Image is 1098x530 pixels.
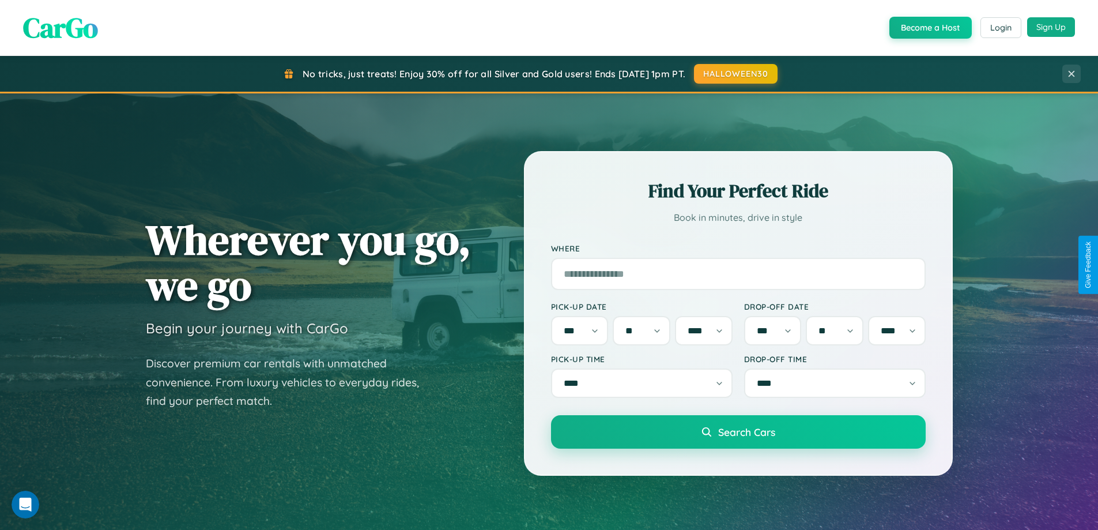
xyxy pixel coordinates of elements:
span: No tricks, just treats! Enjoy 30% off for all Silver and Gold users! Ends [DATE] 1pm PT. [303,68,685,80]
label: Drop-off Time [744,354,926,364]
button: HALLOWEEN30 [694,64,778,84]
label: Where [551,243,926,253]
p: Book in minutes, drive in style [551,209,926,226]
span: Search Cars [718,426,775,438]
iframe: Intercom live chat [12,491,39,518]
h1: Wherever you go, we go [146,217,471,308]
span: CarGo [23,9,98,47]
button: Become a Host [889,17,972,39]
button: Search Cars [551,415,926,449]
label: Pick-up Time [551,354,733,364]
div: Give Feedback [1084,242,1092,288]
button: Sign Up [1027,17,1075,37]
label: Drop-off Date [744,302,926,311]
label: Pick-up Date [551,302,733,311]
h3: Begin your journey with CarGo [146,319,348,337]
h2: Find Your Perfect Ride [551,178,926,204]
p: Discover premium car rentals with unmatched convenience. From luxury vehicles to everyday rides, ... [146,354,434,411]
button: Login [980,17,1021,38]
